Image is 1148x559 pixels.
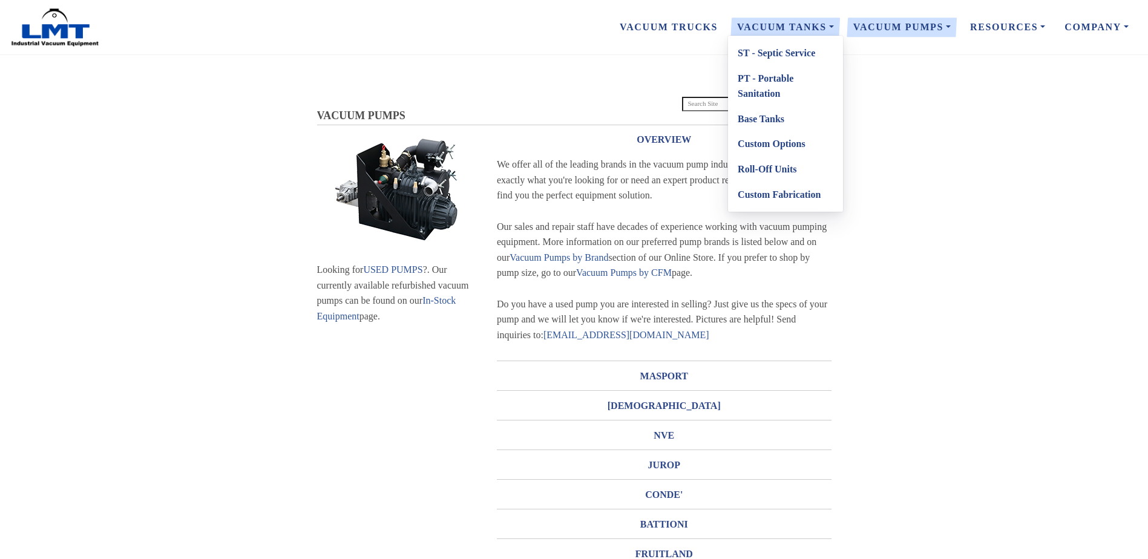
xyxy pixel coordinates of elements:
[497,456,831,475] h3: JUROP
[363,264,422,275] a: USED PUMPS
[728,157,843,182] a: Roll-Off Units
[960,15,1055,40] a: Resources
[497,480,831,509] a: CONDE'
[497,396,831,416] h3: [DEMOGRAPHIC_DATA]
[510,252,608,263] a: Vacuum Pumps by Brand
[497,391,831,420] a: [DEMOGRAPHIC_DATA]
[728,106,843,132] a: Base Tanks
[497,451,831,479] a: JUROP
[497,367,831,386] h3: MASPORT
[497,485,831,505] h3: CONDE'
[728,131,843,157] a: Custom Options
[576,267,672,278] a: Vacuum Pumps by CFM
[317,110,405,122] span: VACUUM PUMPS
[497,515,831,534] h3: BATTIONI
[610,15,727,40] a: Vacuum Trucks
[543,330,709,340] a: [EMAIL_ADDRESS][DOMAIN_NAME]
[728,66,843,106] a: PT - Portable Sanitation
[728,182,843,208] a: Custom Fabrication
[727,15,844,40] a: Vacuum Tanks
[330,134,463,245] img: Stacks Image 9449
[497,510,831,538] a: BATTIONI
[317,262,477,324] div: Looking for ?. Our currently available refurbished vacuum pumps can be found on our page.
[317,295,456,321] a: In-Stock Equipment
[10,8,100,47] img: LMT
[497,125,831,154] a: OVERVIEWOpen or Close
[497,421,831,449] a: NVE
[682,97,831,111] input: Search Site
[497,362,831,390] a: MASPORT
[497,426,831,445] h3: NVE
[844,15,960,40] a: Vacuum Pumps
[1055,15,1138,40] a: Company
[497,157,831,358] div: We offer all of the leading brands in the vacuum pump industry. Whether you know exactly what you...
[497,130,831,149] h3: OVERVIEW
[728,41,843,66] a: ST - Septic Service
